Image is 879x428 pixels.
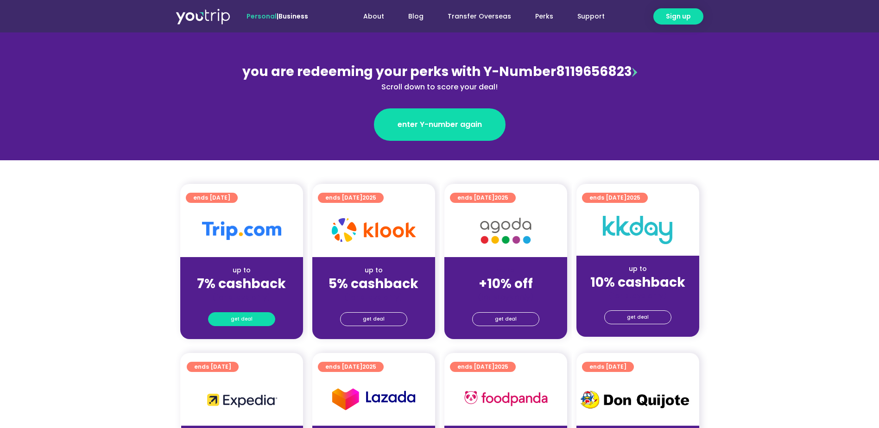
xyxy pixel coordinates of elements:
[494,363,508,371] span: 2025
[186,193,238,203] a: ends [DATE]
[582,193,648,203] a: ends [DATE]2025
[582,362,634,372] a: ends [DATE]
[590,273,685,291] strong: 10% cashback
[497,265,514,275] span: up to
[318,193,384,203] a: ends [DATE]2025
[318,362,384,372] a: ends [DATE]2025
[333,8,617,25] nav: Menu
[374,108,506,141] a: enter Y-number again
[584,291,692,301] div: (for stays only)
[494,194,508,201] span: 2025
[653,8,703,25] a: Sign up
[457,193,508,203] span: ends [DATE]
[325,362,376,372] span: ends [DATE]
[495,313,517,326] span: get deal
[247,12,277,21] span: Personal
[666,12,691,21] span: Sign up
[193,193,230,203] span: ends [DATE]
[626,194,640,201] span: 2025
[320,265,428,275] div: up to
[398,119,482,130] span: enter Y-number again
[329,275,418,293] strong: 5% cashback
[187,362,239,372] a: ends [DATE]
[188,265,296,275] div: up to
[242,63,556,81] span: you are redeeming your perks with Y-Number
[247,12,308,21] span: |
[589,362,626,372] span: ends [DATE]
[362,363,376,371] span: 2025
[450,193,516,203] a: ends [DATE]2025
[325,193,376,203] span: ends [DATE]
[239,82,641,93] div: Scroll down to score your deal!
[351,8,396,25] a: About
[479,275,533,293] strong: +10% off
[452,292,560,302] div: (for stays only)
[362,194,376,201] span: 2025
[584,264,692,274] div: up to
[194,362,231,372] span: ends [DATE]
[231,313,253,326] span: get deal
[320,292,428,302] div: (for stays only)
[457,362,508,372] span: ends [DATE]
[340,312,407,326] a: get deal
[239,62,641,93] div: 8119656823
[278,12,308,21] a: Business
[396,8,436,25] a: Blog
[472,312,539,326] a: get deal
[589,193,640,203] span: ends [DATE]
[436,8,523,25] a: Transfer Overseas
[565,8,617,25] a: Support
[604,310,671,324] a: get deal
[363,313,385,326] span: get deal
[450,362,516,372] a: ends [DATE]2025
[523,8,565,25] a: Perks
[188,292,296,302] div: (for stays only)
[197,275,286,293] strong: 7% cashback
[208,312,275,326] a: get deal
[627,311,649,324] span: get deal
